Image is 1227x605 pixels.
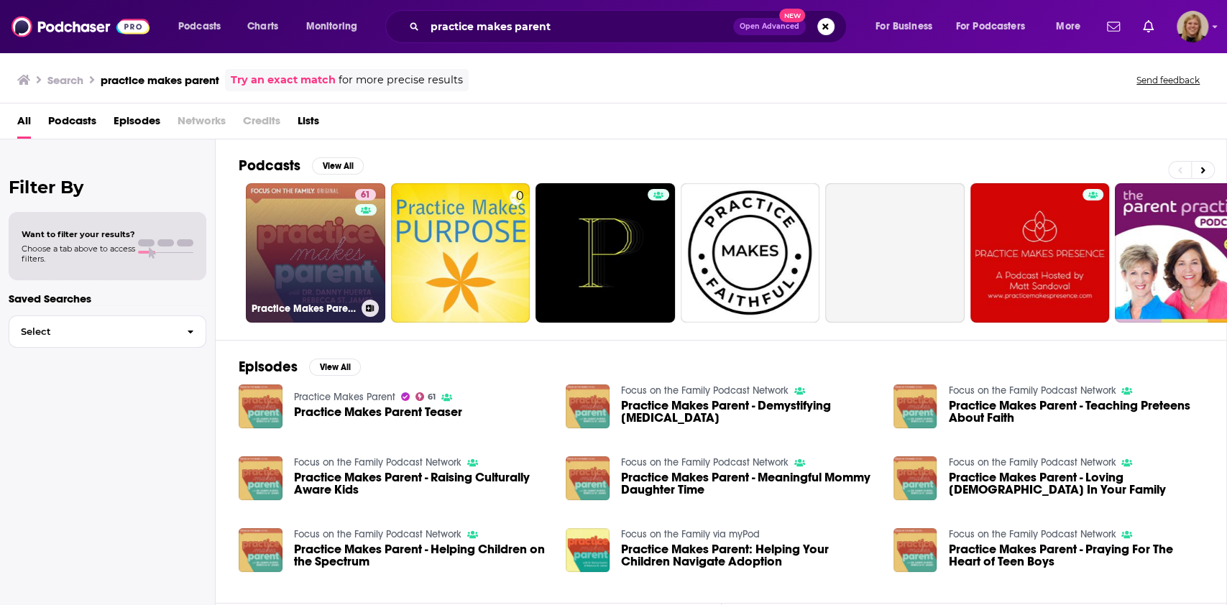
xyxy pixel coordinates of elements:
[740,23,799,30] span: Open Advanced
[22,244,135,264] span: Choose a tab above to access filters.
[247,17,278,37] span: Charts
[948,456,1116,468] a: Focus on the Family Podcast Network
[12,13,150,40] img: Podchaser - Follow, Share and Rate Podcasts
[893,456,937,500] img: Practice Makes Parent - Loving God In Your Family
[239,157,364,175] a: PodcastsView All
[231,72,336,88] a: Try an exact match
[178,109,226,139] span: Networks
[428,394,436,400] span: 61
[294,528,461,540] a: Focus on the Family Podcast Network
[1137,14,1159,39] a: Show notifications dropdown
[621,384,789,397] a: Focus on the Family Podcast Network
[296,15,376,38] button: open menu
[252,302,356,315] h3: Practice Makes Parent
[1101,14,1126,39] a: Show notifications dropdown
[9,327,175,336] span: Select
[17,109,31,139] a: All
[425,15,733,38] input: Search podcasts, credits, & more...
[294,471,549,496] a: Practice Makes Parent - Raising Culturally Aware Kids
[294,406,462,418] a: Practice Makes Parent Teaser
[239,528,282,572] img: Practice Makes Parent - Helping Children on the Spectrum
[621,471,876,496] a: Practice Makes Parent - Meaningful Mommy Daughter Time
[948,400,1203,424] a: Practice Makes Parent - Teaching Preteens About Faith
[1177,11,1208,42] img: User Profile
[114,109,160,139] a: Episodes
[298,109,319,139] a: Lists
[733,18,806,35] button: Open AdvancedNew
[339,72,463,88] span: for more precise results
[47,73,83,87] h3: Search
[948,471,1203,496] span: Practice Makes Parent - Loving [DEMOGRAPHIC_DATA] In Your Family
[9,315,206,348] button: Select
[947,15,1046,38] button: open menu
[9,177,206,198] h2: Filter By
[948,528,1116,540] a: Focus on the Family Podcast Network
[1046,15,1098,38] button: open menu
[948,471,1203,496] a: Practice Makes Parent - Loving God In Your Family
[48,109,96,139] a: Podcasts
[566,528,610,572] img: Practice Makes Parent: Helping Your Children Navigate Adoption
[361,188,370,203] span: 61
[239,384,282,428] img: Practice Makes Parent Teaser
[399,10,860,43] div: Search podcasts, credits, & more...
[876,17,932,37] span: For Business
[239,358,298,376] h2: Episodes
[1132,74,1204,86] button: Send feedback
[391,183,530,323] a: 0
[306,17,357,37] span: Monitoring
[312,157,364,175] button: View All
[355,189,376,200] a: 61
[893,384,937,428] img: Practice Makes Parent - Teaching Preteens About Faith
[893,528,937,572] img: Practice Makes Parent - Praying For The Heart of Teen Boys
[956,17,1025,37] span: For Podcasters
[101,73,219,87] h3: practice makes parent
[1177,11,1208,42] button: Show profile menu
[238,15,287,38] a: Charts
[948,384,1116,397] a: Focus on the Family Podcast Network
[566,384,610,428] img: Practice Makes Parent - Demystifying Dyslexia
[415,392,436,401] a: 61
[621,400,876,424] a: Practice Makes Parent - Demystifying Dyslexia
[621,528,760,540] a: Focus on the Family via myPod
[294,456,461,468] a: Focus on the Family Podcast Network
[621,543,876,568] a: Practice Makes Parent: Helping Your Children Navigate Adoption
[865,15,950,38] button: open menu
[1177,11,1208,42] span: Logged in as avansolkema
[294,543,549,568] a: Practice Makes Parent - Helping Children on the Spectrum
[246,183,385,323] a: 61Practice Makes Parent
[566,456,610,500] img: Practice Makes Parent - Meaningful Mommy Daughter Time
[239,358,361,376] a: EpisodesView All
[1056,17,1080,37] span: More
[309,359,361,376] button: View All
[178,17,221,37] span: Podcasts
[294,391,395,403] a: Practice Makes Parent
[779,9,805,22] span: New
[22,229,135,239] span: Want to filter your results?
[239,157,300,175] h2: Podcasts
[243,109,280,139] span: Credits
[239,456,282,500] img: Practice Makes Parent - Raising Culturally Aware Kids
[948,543,1203,568] a: Practice Makes Parent - Praying For The Heart of Teen Boys
[9,292,206,305] p: Saved Searches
